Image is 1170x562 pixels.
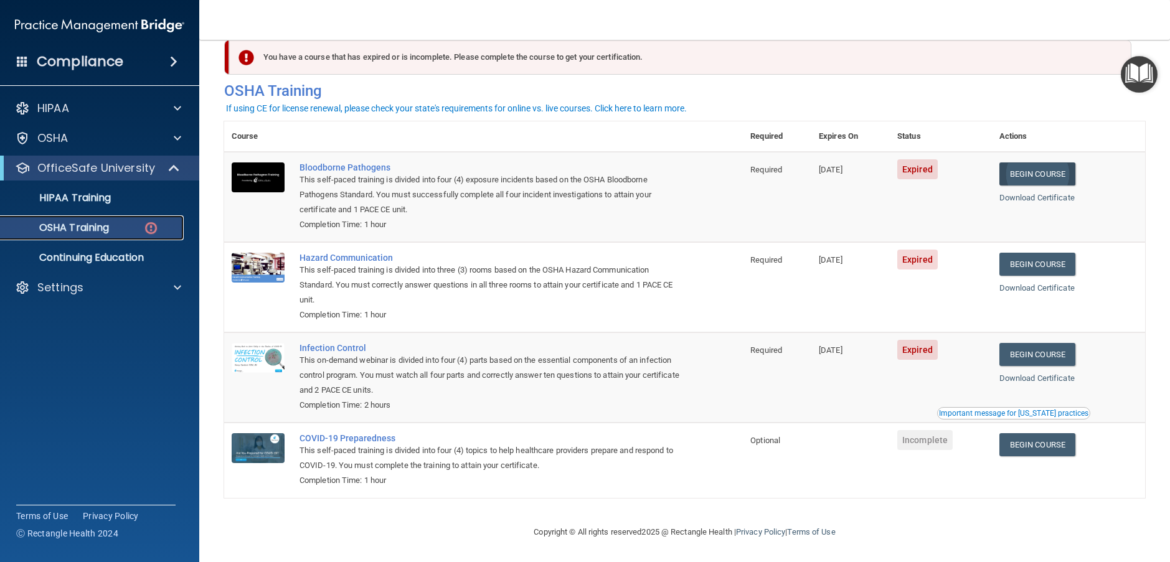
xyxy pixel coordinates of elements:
[300,307,681,322] div: Completion Time: 1 hour
[999,253,1075,276] a: Begin Course
[1121,56,1158,93] button: Open Resource Center
[897,340,938,360] span: Expired
[229,40,1131,75] div: You have a course that has expired or is incomplete. Please complete the course to get your certi...
[16,510,68,522] a: Terms of Use
[15,280,181,295] a: Settings
[8,192,111,204] p: HIPAA Training
[37,53,123,70] h4: Compliance
[897,430,953,450] span: Incomplete
[300,162,681,172] a: Bloodborne Pathogens
[819,345,842,355] span: [DATE]
[937,407,1090,419] button: Read this if you are a dental practitioner in the state of CA
[897,159,938,179] span: Expired
[16,527,118,540] span: Ⓒ Rectangle Health 2024
[15,101,181,116] a: HIPAA
[224,82,1145,100] h4: OSHA Training
[15,131,181,146] a: OSHA
[226,104,687,113] div: If using CE for license renewal, please check your state's requirements for online vs. live cours...
[787,527,835,536] a: Terms of Use
[224,121,292,152] th: Course
[83,510,139,522] a: Privacy Policy
[999,193,1075,202] a: Download Certificate
[750,165,782,174] span: Required
[458,512,912,552] div: Copyright © All rights reserved 2025 @ Rectangle Health | |
[992,121,1145,152] th: Actions
[743,121,811,152] th: Required
[15,13,184,38] img: PMB logo
[37,161,155,176] p: OfficeSafe University
[300,263,681,307] div: This self-paced training is divided into three (3) rooms based on the OSHA Hazard Communication S...
[300,433,681,443] a: COVID-19 Preparedness
[300,398,681,413] div: Completion Time: 2 hours
[819,255,842,265] span: [DATE]
[819,165,842,174] span: [DATE]
[224,102,689,115] button: If using CE for license renewal, please check your state's requirements for online vs. live cours...
[300,473,681,488] div: Completion Time: 1 hour
[750,345,782,355] span: Required
[8,222,109,234] p: OSHA Training
[999,373,1075,383] a: Download Certificate
[300,217,681,232] div: Completion Time: 1 hour
[999,343,1075,366] a: Begin Course
[897,250,938,269] span: Expired
[811,121,890,152] th: Expires On
[300,343,681,353] a: Infection Control
[8,251,178,264] p: Continuing Education
[300,353,681,398] div: This on-demand webinar is divided into four (4) parts based on the essential components of an inf...
[300,443,681,473] div: This self-paced training is divided into four (4) topics to help healthcare providers prepare and...
[238,50,254,65] img: exclamation-circle-solid-danger.72ef9ffc.png
[999,283,1075,293] a: Download Certificate
[37,131,68,146] p: OSHA
[300,253,681,263] a: Hazard Communication
[999,162,1075,185] a: Begin Course
[750,255,782,265] span: Required
[143,220,159,236] img: danger-circle.6113f641.png
[939,410,1088,417] div: Important message for [US_STATE] practices
[750,436,780,445] span: Optional
[37,280,83,295] p: Settings
[999,433,1075,456] a: Begin Course
[37,101,69,116] p: HIPAA
[300,172,681,217] div: This self-paced training is divided into four (4) exposure incidents based on the OSHA Bloodborne...
[890,121,992,152] th: Status
[15,161,181,176] a: OfficeSafe University
[736,527,785,536] a: Privacy Policy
